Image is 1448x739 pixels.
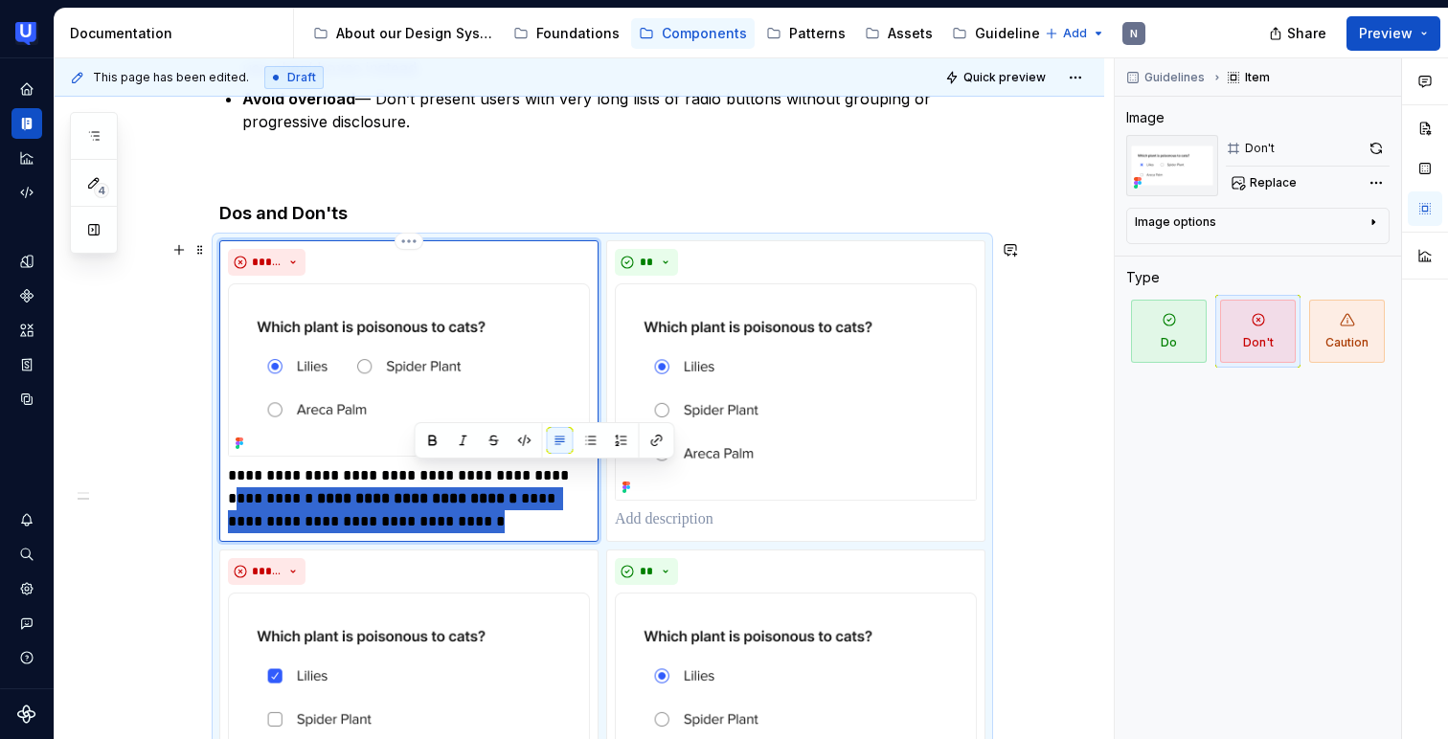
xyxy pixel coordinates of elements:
div: Documentation [70,24,285,43]
img: 23ef9326-1e08-4e17-8617-d9d02d3476c3.png [1126,135,1218,196]
div: Guidelines [975,24,1048,43]
a: Settings [11,573,42,604]
div: About our Design System [336,24,494,43]
span: Do [1131,300,1207,363]
button: Caution [1304,295,1390,368]
button: Share [1259,16,1339,51]
div: Image options [1135,214,1216,230]
div: Page tree [305,14,1035,53]
strong: Avoid overload [242,89,355,108]
a: Components [11,280,42,311]
a: Foundations [506,18,627,49]
div: Assets [888,24,933,43]
a: Design tokens [11,246,42,277]
span: Add [1063,26,1087,41]
img: 23ef9326-1e08-4e17-8617-d9d02d3476c3.png [228,283,590,457]
p: — Don’t present users with very long lists of radio buttons without grouping or progressive discl... [242,87,985,133]
a: Code automation [11,177,42,208]
div: Patterns [789,24,846,43]
a: Data sources [11,384,42,414]
a: About our Design System [305,18,502,49]
svg: Supernova Logo [17,705,36,724]
strong: Dos and Don'ts [219,203,348,223]
a: Assets [857,18,940,49]
button: Quick preview [939,64,1054,91]
a: Analytics [11,143,42,173]
a: Patterns [758,18,853,49]
a: Home [11,74,42,104]
button: Search ⌘K [11,539,42,570]
button: Guidelines [1120,64,1213,91]
button: Add [1039,20,1111,47]
button: Preview [1346,16,1440,51]
span: Guidelines [1144,70,1205,85]
button: Image options [1135,214,1381,237]
a: Storybook stories [11,349,42,380]
span: Caution [1309,300,1385,363]
span: Don't [1220,300,1296,363]
button: Notifications [11,504,42,535]
span: Draft [287,70,316,85]
span: Quick preview [963,70,1046,85]
span: Replace [1250,175,1297,190]
button: Contact support [11,608,42,638]
a: Documentation [11,108,42,139]
div: Don't [1245,141,1275,156]
img: 45615c56-c76b-41e5-ad1e-a257d0933641.png [615,283,977,501]
div: Components [662,24,747,43]
div: Type [1126,268,1160,287]
a: Guidelines [944,18,1055,49]
span: Preview [1359,24,1413,43]
div: Foundations [536,24,620,43]
button: Do [1126,295,1211,368]
a: Components [631,18,755,49]
div: N [1130,26,1138,41]
button: Don't [1215,295,1301,368]
a: Assets [11,315,42,346]
span: Share [1287,24,1326,43]
img: 41adf70f-fc1c-4662-8e2d-d2ab9c673b1b.png [15,22,38,45]
span: This page has been edited. [93,70,249,85]
span: 4 [94,183,109,198]
div: Image [1126,108,1165,127]
button: Replace [1226,169,1305,196]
